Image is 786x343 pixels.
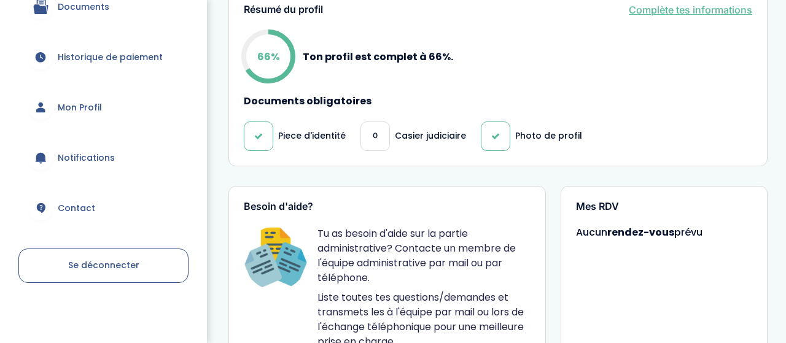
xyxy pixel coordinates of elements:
[58,51,163,64] span: Historique de paiement
[58,1,109,13] span: Documents
[58,202,95,215] span: Contact
[58,101,102,114] span: Mon Profil
[373,129,378,142] span: 0
[395,129,466,142] p: Casier judiciaire
[244,96,752,107] h4: Documents obligatoires
[18,249,189,283] a: Se déconnecter
[68,259,139,271] span: Se déconnecter
[244,201,531,212] h3: Besoin d'aide?
[629,2,752,17] a: Complète tes informations
[317,226,531,285] p: Tu as besoin d'aide sur la partie administrative? Contacte un membre de l'équipe administrative p...
[244,4,323,15] h3: Résumé du profil
[278,129,346,142] p: Piece d'identité
[257,49,279,64] p: 66%
[607,225,674,239] strong: rendez-vous
[576,225,702,239] span: Aucun prévu
[515,129,582,142] p: Photo de profil
[244,226,308,290] img: Happiness Officer
[18,136,189,180] a: Notifications
[303,49,453,64] p: Ton profil est complet à 66%.
[576,201,752,212] h3: Mes RDV
[18,85,189,129] a: Mon Profil
[58,152,115,164] span: Notifications
[18,35,189,79] a: Historique de paiement
[18,186,189,230] a: Contact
